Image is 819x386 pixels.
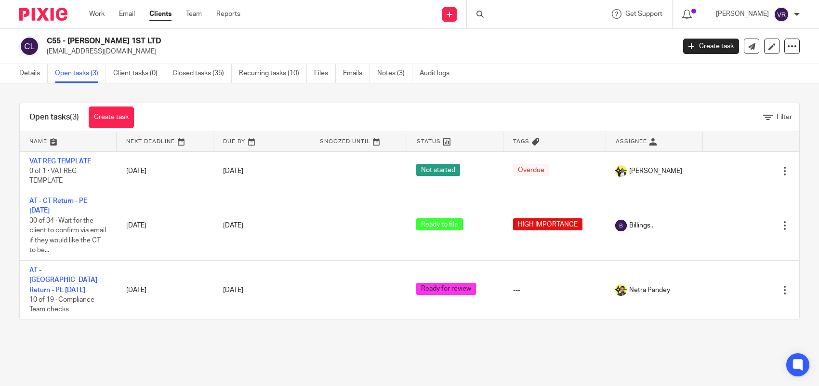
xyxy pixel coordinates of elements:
span: Filter [777,114,792,120]
a: Details [19,64,48,83]
a: Clients [149,9,172,19]
span: Billings . [629,221,653,230]
a: Open tasks (3) [55,64,106,83]
span: Ready to file [416,218,463,230]
a: Team [186,9,202,19]
span: [DATE] [223,168,243,174]
span: Not started [416,164,460,176]
span: Snoozed Until [320,139,370,144]
span: Ready for review [416,283,476,295]
span: [DATE] [223,222,243,229]
img: Carine-Starbridge.jpg [615,165,627,177]
span: 0 of 1 · VAT REG TEMPLATE [29,168,77,185]
img: svg%3E [19,36,40,56]
td: [DATE] [117,260,213,319]
a: Work [89,9,105,19]
span: HIGH IMPORTANCE [513,218,582,230]
a: Closed tasks (35) [172,64,232,83]
span: 30 of 34 · Wait for the client to confirm via email if they would like the CT to be... [29,217,106,254]
span: Status [417,139,441,144]
span: Tags [513,139,529,144]
img: Pixie [19,8,67,21]
span: Get Support [625,11,662,17]
a: Files [314,64,336,83]
p: [PERSON_NAME] [716,9,769,19]
a: Client tasks (0) [113,64,165,83]
img: svg%3E [774,7,789,22]
span: Netra Pandey [629,285,670,295]
img: svg%3E [615,220,627,231]
span: [DATE] [223,287,243,293]
a: Email [119,9,135,19]
a: AT - [GEOGRAPHIC_DATA] Return - PE [DATE] [29,267,97,293]
h1: Open tasks [29,112,79,122]
a: Emails [343,64,370,83]
a: Create task [683,39,739,54]
a: Notes (3) [377,64,412,83]
div: --- [513,285,596,295]
span: 10 of 19 · Compliance Team checks [29,296,94,313]
td: [DATE] [117,191,213,260]
td: [DATE] [117,151,213,191]
span: [PERSON_NAME] [629,166,682,176]
a: Create task [89,106,134,128]
span: (3) [70,113,79,121]
h2: C55 - [PERSON_NAME] 1ST LTD [47,36,544,46]
img: Netra-New-Starbridge-Yellow.jpg [615,284,627,296]
a: Audit logs [420,64,457,83]
a: VAT REG TEMPLATE [29,158,91,165]
span: Overdue [513,164,549,176]
p: [EMAIL_ADDRESS][DOMAIN_NAME] [47,47,669,56]
a: Reports [216,9,240,19]
a: Recurring tasks (10) [239,64,307,83]
a: AT - CT Return - PE [DATE] [29,198,87,214]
